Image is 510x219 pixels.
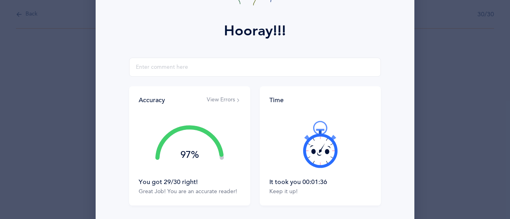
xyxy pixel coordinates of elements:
[155,150,224,160] div: 97%
[139,96,165,105] div: Accuracy
[139,188,241,196] div: Great Job! You are an accurate reader!
[269,188,371,196] div: Keep it up!
[224,20,286,42] div: Hooray!!!
[129,58,381,77] input: Enter comment here
[139,178,241,186] div: You got 29/30 right!
[269,96,371,105] div: Time
[207,96,241,104] button: View Errors
[269,178,371,186] div: It took you 00:01:36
